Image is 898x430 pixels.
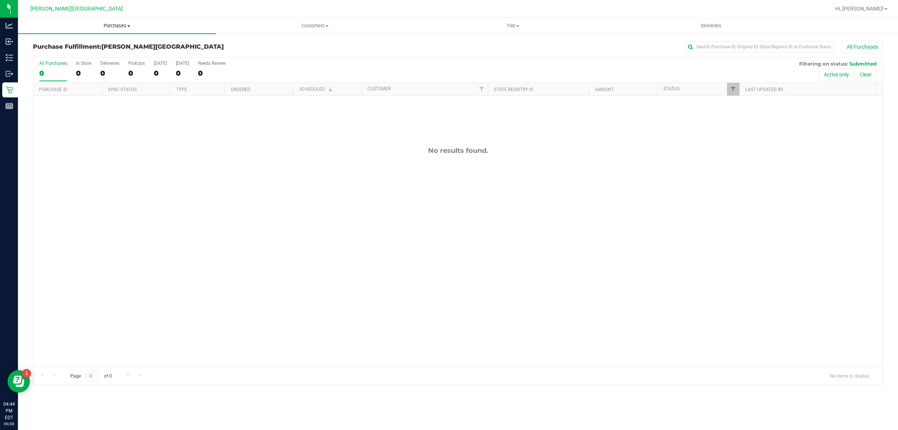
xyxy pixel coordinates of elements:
[685,41,834,52] input: Search Purchase ID, Original ID, State Registry ID or Customer Name...
[18,18,216,34] a: Purchases
[745,87,783,92] a: Last Updated By
[855,68,877,81] button: Clear
[691,22,731,29] span: Deliveries
[33,146,883,155] div: No results found.
[216,22,413,29] span: Customers
[216,18,414,34] a: Customers
[154,61,167,66] div: [DATE]
[3,401,15,421] p: 04:44 PM EDT
[6,102,13,110] inline-svg: Reports
[198,61,226,66] div: Needs Review
[595,87,614,92] a: Amount
[612,18,810,34] a: Deliveries
[176,87,187,92] a: Type
[76,61,91,66] div: In Store
[128,69,145,78] div: 0
[475,83,488,96] a: Filter
[7,370,30,393] iframe: Resource center
[835,6,884,12] span: Hi, [PERSON_NAME]!
[39,61,67,66] div: All Purchases
[39,69,67,78] div: 0
[176,69,189,78] div: 0
[108,87,137,92] a: Sync Status
[663,86,679,91] a: Status
[367,86,391,91] a: Customer
[849,61,877,67] span: Submitted
[842,40,883,53] button: All Purchases
[299,87,333,92] a: Scheduled
[799,61,848,67] span: Filtering on status:
[18,22,216,29] span: Purchases
[100,69,119,78] div: 0
[3,421,15,427] p: 09/28
[101,43,224,50] span: [PERSON_NAME][GEOGRAPHIC_DATA]
[819,68,854,81] button: Active only
[154,69,167,78] div: 0
[727,83,739,96] a: Filter
[64,370,118,382] span: Page of 0
[100,61,119,66] div: Deliveries
[414,22,611,29] span: Tills
[30,6,123,12] span: [PERSON_NAME][GEOGRAPHIC_DATA]
[6,22,13,29] inline-svg: Analytics
[6,38,13,45] inline-svg: Inbound
[22,369,31,378] iframe: Resource center unread badge
[824,370,875,381] span: No items to display
[76,69,91,78] div: 0
[6,86,13,94] inline-svg: Retail
[33,43,316,50] h3: Purchase Fulfillment:
[231,87,250,92] a: Ordered
[128,61,145,66] div: PickUps
[494,87,533,92] a: State Registry ID
[39,87,67,92] a: Purchase ID
[6,70,13,78] inline-svg: Outbound
[198,69,226,78] div: 0
[176,61,189,66] div: [DATE]
[414,18,612,34] a: Tills
[6,54,13,61] inline-svg: Inventory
